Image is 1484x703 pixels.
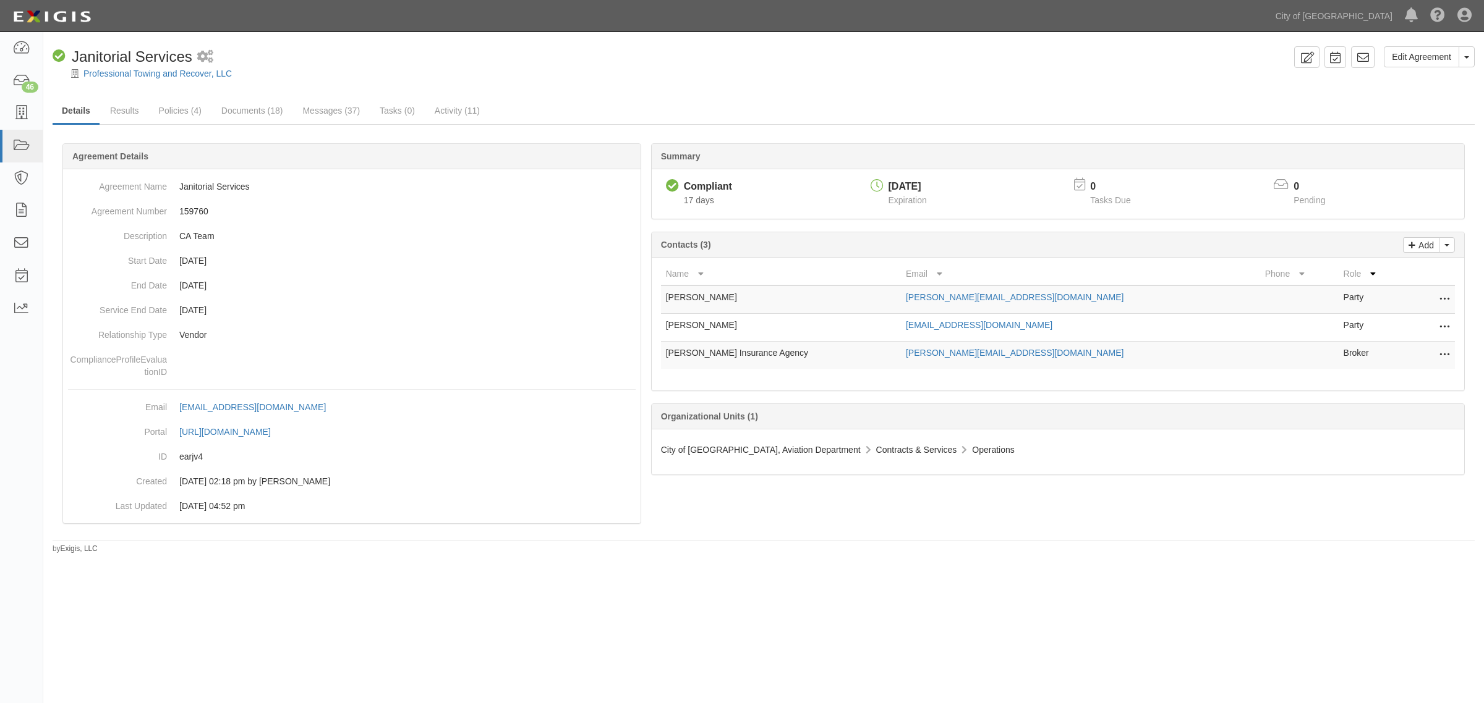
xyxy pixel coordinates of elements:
[68,199,636,224] dd: 159760
[661,314,901,342] td: [PERSON_NAME]
[661,263,901,285] th: Name
[684,195,714,205] span: Since 09/19/2025
[661,285,901,314] td: [PERSON_NAME]
[1339,342,1405,369] td: Broker
[68,469,167,487] dt: Created
[68,322,167,341] dt: Relationship Type
[212,98,292,123] a: Documents (18)
[68,494,636,518] dd: [DATE] 04:52 pm
[906,292,1124,302] a: [PERSON_NAME][EMAIL_ADDRESS][DOMAIN_NAME]
[68,273,636,298] dd: [DATE]
[68,395,167,413] dt: Email
[1090,195,1130,205] span: Tasks Due
[83,69,232,78] a: Professional Towing and Recover, LLC
[889,195,927,205] span: Expiration
[61,544,98,553] a: Exigis, LLC
[197,51,213,64] i: 1 scheduled workflow
[1339,263,1405,285] th: Role
[68,199,167,217] dt: Agreement Number
[425,98,489,123] a: Activity (11)
[68,444,636,469] dd: earjv4
[901,263,1260,285] th: Email
[68,224,167,242] dt: Description
[68,469,636,494] dd: [DATE] 02:18 pm by [PERSON_NAME]
[1339,314,1405,342] td: Party
[68,444,167,463] dt: ID
[68,494,167,512] dt: Last Updated
[293,98,369,123] a: Messages (37)
[68,347,167,378] dt: ComplianceProfileEvaluationID
[1415,238,1434,252] p: Add
[179,230,636,242] p: CA Team
[179,402,339,412] a: [EMAIL_ADDRESS][DOMAIN_NAME]
[68,248,167,267] dt: Start Date
[1269,4,1399,28] a: City of [GEOGRAPHIC_DATA]
[9,6,95,28] img: logo-5460c22ac91f19d4615b14bd174203de0afe785f0fc80cf4dbbc73dc1793850b.png
[666,180,679,193] i: Compliant
[53,544,98,554] small: by
[1294,180,1341,194] p: 0
[68,174,167,193] dt: Agreement Name
[68,419,167,438] dt: Portal
[906,320,1052,330] a: [EMAIL_ADDRESS][DOMAIN_NAME]
[1403,237,1439,253] a: Add
[876,445,957,455] span: Contracts & Services
[972,445,1014,455] span: Operations
[1294,195,1325,205] span: Pending
[1384,46,1459,67] a: Edit Agreement
[661,151,701,161] b: Summary
[661,342,901,369] td: [PERSON_NAME] Insurance Agency
[53,98,100,125] a: Details
[179,401,326,413] div: [EMAIL_ADDRESS][DOMAIN_NAME]
[68,273,167,292] dt: End Date
[661,240,711,250] b: Contacts (3)
[72,151,148,161] b: Agreement Details
[684,180,732,194] div: Compliant
[661,411,758,421] b: Organizational Units (1)
[1339,285,1405,314] td: Party
[68,298,167,316] dt: Service End Date
[1260,263,1339,285] th: Phone
[1430,9,1445,23] i: Help Center - Complianz
[906,348,1124,358] a: [PERSON_NAME][EMAIL_ADDRESS][DOMAIN_NAME]
[101,98,148,123] a: Results
[370,98,424,123] a: Tasks (0)
[661,445,861,455] span: City of [GEOGRAPHIC_DATA], Aviation Department
[53,50,66,63] i: Compliant
[150,98,211,123] a: Policies (4)
[68,174,636,199] dd: Janitorial Services
[68,248,636,273] dd: [DATE]
[179,427,284,437] a: [URL][DOMAIN_NAME]
[53,46,192,67] div: Janitorial Services
[22,82,38,93] div: 46
[1090,180,1146,194] p: 0
[72,48,192,65] span: Janitorial Services
[68,322,636,347] dd: Vendor
[68,298,636,322] dd: [DATE]
[889,180,927,194] div: [DATE]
